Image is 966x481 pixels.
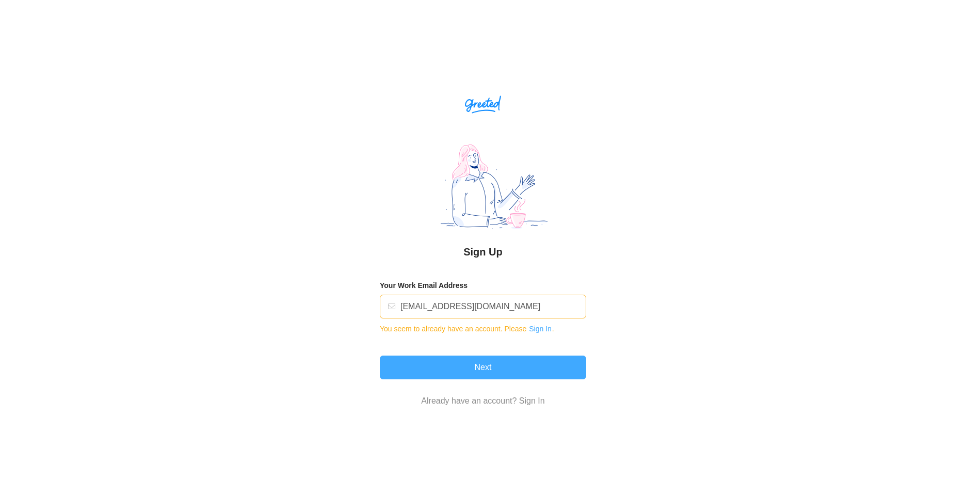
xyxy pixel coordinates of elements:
[413,392,553,408] button: Already have an account? Sign In
[380,245,586,259] h2: Sign Up
[465,95,501,113] img: Greeted
[380,280,586,291] h4: Your Work Email Address
[380,356,586,379] button: Next
[380,318,586,337] span: You seem to already have an account. Please .
[406,141,560,232] img: Greeted
[528,320,552,337] button: Sign In
[400,295,580,318] input: Pam.Beesly@DunderMifflin.com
